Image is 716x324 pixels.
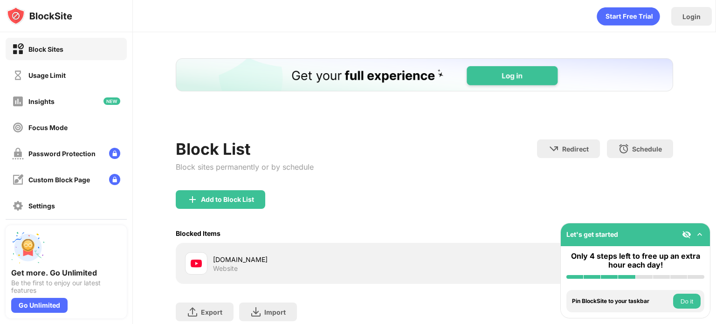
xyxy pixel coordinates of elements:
img: favicons [191,258,202,269]
div: Pin BlockSite to your taskbar [572,298,671,304]
div: [DOMAIN_NAME] [213,255,424,264]
img: settings-off.svg [12,200,24,212]
div: Usage Limit [28,71,66,79]
button: Do it [673,294,701,309]
img: password-protection-off.svg [12,148,24,159]
img: lock-menu.svg [109,174,120,185]
img: customize-block-page-off.svg [12,174,24,186]
iframe: Banner [176,58,673,128]
img: lock-menu.svg [109,148,120,159]
img: time-usage-off.svg [12,69,24,81]
div: Website [213,264,238,273]
img: new-icon.svg [103,97,120,105]
div: Redirect [562,145,589,153]
div: Settings [28,202,55,210]
div: Export [201,308,222,316]
img: push-unlimited.svg [11,231,45,264]
img: omni-setup-toggle.svg [695,230,704,239]
div: animation [597,7,660,26]
div: Schedule [632,145,662,153]
div: Block Sites [28,45,63,53]
img: block-on.svg [12,43,24,55]
div: Password Protection [28,150,96,158]
div: Be the first to enjoy our latest features [11,279,121,294]
div: Import [264,308,286,316]
div: Block sites permanently or by schedule [176,162,314,172]
img: focus-off.svg [12,122,24,133]
div: Login [682,13,701,21]
div: Block List [176,139,314,159]
div: Custom Block Page [28,176,90,184]
div: Only 4 steps left to free up an extra hour each day! [566,252,704,269]
img: logo-blocksite.svg [7,7,72,25]
div: Get more. Go Unlimited [11,268,121,277]
div: Let's get started [566,230,618,238]
img: eye-not-visible.svg [682,230,691,239]
div: Focus Mode [28,124,68,131]
div: Blocked Items [176,229,220,237]
div: Go Unlimited [11,298,68,313]
div: Insights [28,97,55,105]
img: insights-off.svg [12,96,24,107]
div: Add to Block List [201,196,254,203]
